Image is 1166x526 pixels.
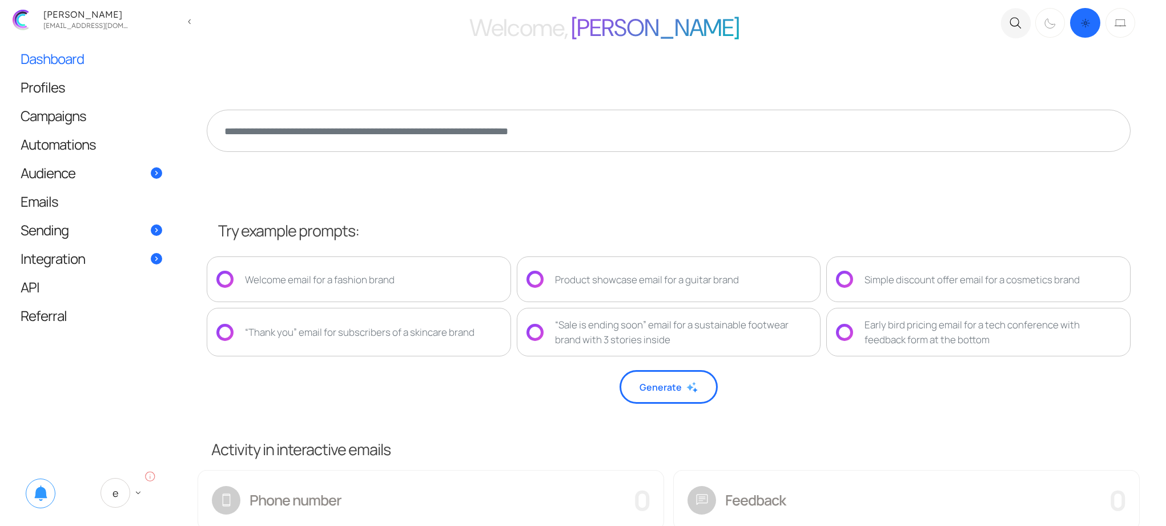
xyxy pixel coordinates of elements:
[1034,6,1137,40] div: Dark mode switcher
[633,481,650,519] span: 0
[469,12,568,43] span: Welcome,
[9,216,174,244] a: Sending
[21,195,58,207] span: Emails
[21,53,84,65] span: Dashboard
[100,478,130,508] span: E
[865,272,1080,287] div: Simple discount offer email for a cosmetics brand
[571,12,739,43] span: [PERSON_NAME]
[9,102,174,130] a: Campaigns
[21,167,75,179] span: Audience
[9,302,174,330] a: Referral
[6,5,178,35] a: [PERSON_NAME] [EMAIL_ADDRESS][DOMAIN_NAME]
[218,219,1131,243] div: Try example prompts:
[21,252,85,264] span: Integration
[687,486,716,515] span: chat
[245,325,475,340] div: “Thank you” email for subscribers of a skincare brand
[9,130,174,158] a: Automations
[89,470,156,516] a: E keyboard_arrow_down info
[133,488,143,498] span: keyboard_arrow_down
[9,187,174,215] a: Emails
[9,273,174,301] a: API
[555,318,811,347] div: “Sale is ending soon” email for a sustainable footwear brand with 3 stories inside
[1109,481,1125,519] span: 0
[9,73,174,101] a: Profiles
[204,438,1156,460] h3: Activity in interactive emails
[21,310,67,322] span: Referral
[40,10,131,19] div: [PERSON_NAME]
[250,489,341,511] label: Phone number
[245,272,395,287] div: Welcome email for a fashion brand
[9,159,174,187] a: Audience
[620,370,718,404] button: Generate
[21,110,86,122] span: Campaigns
[21,281,39,293] span: API
[865,318,1121,347] div: Early bird pricing email for a tech conference with feedback form at the bottom
[725,489,786,511] label: Feedback
[21,138,96,150] span: Automations
[9,244,174,272] a: Integration
[144,470,156,483] i: info
[555,272,739,287] div: Product showcase email for a guitar brand
[9,45,174,73] a: Dashboard
[21,81,65,93] span: Profiles
[212,486,240,515] span: smartphone
[21,224,69,236] span: Sending
[40,19,131,30] div: zhekan.zhutnik@gmail.com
